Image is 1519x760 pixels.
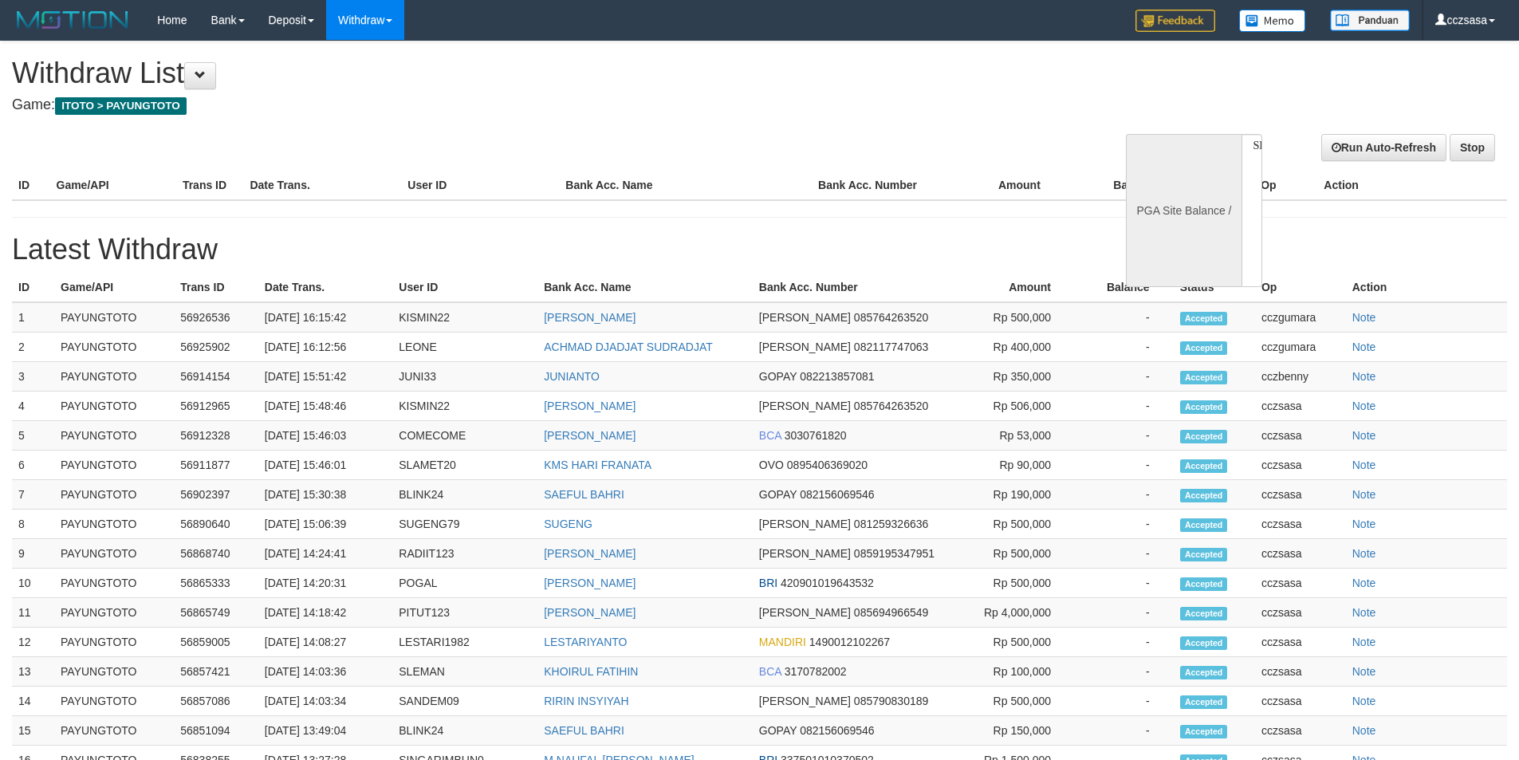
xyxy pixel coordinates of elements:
th: Game/API [50,171,176,200]
td: [DATE] 15:46:03 [258,421,392,451]
td: [DATE] 15:46:01 [258,451,392,480]
a: Note [1352,341,1376,353]
td: 56911877 [174,451,258,480]
span: [PERSON_NAME] [759,547,851,560]
td: SLAMET20 [392,451,537,480]
td: Rp 150,000 [958,716,1075,746]
th: Trans ID [174,273,258,302]
td: 13 [12,657,54,687]
a: [PERSON_NAME] [544,547,636,560]
span: Accepted [1180,400,1228,414]
td: - [1075,333,1174,362]
td: RADIIT123 [392,539,537,569]
a: Note [1352,518,1376,530]
span: Accepted [1180,607,1228,620]
span: BRI [759,577,777,589]
a: Note [1352,429,1376,442]
td: - [1075,510,1174,539]
td: Rp 190,000 [958,480,1075,510]
td: 12 [12,628,54,657]
td: 11 [12,598,54,628]
td: [DATE] 16:15:42 [258,302,392,333]
td: [DATE] 14:24:41 [258,539,392,569]
a: Note [1352,606,1376,619]
span: Accepted [1180,695,1228,709]
td: - [1075,302,1174,333]
td: PAYUNGTOTO [54,716,174,746]
td: Rp 500,000 [958,569,1075,598]
th: ID [12,273,54,302]
td: - [1075,451,1174,480]
td: Rp 4,000,000 [958,598,1075,628]
td: 56912965 [174,392,258,421]
span: Accepted [1180,636,1228,650]
span: Accepted [1180,666,1228,679]
td: cczsasa [1255,716,1346,746]
td: cczsasa [1255,421,1346,451]
td: [DATE] 14:20:31 [258,569,392,598]
td: 7 [12,480,54,510]
a: Note [1352,665,1376,678]
span: GOPAY [759,370,797,383]
td: - [1075,598,1174,628]
div: PGA Site Balance / [1126,134,1241,287]
td: 1 [12,302,54,333]
a: Note [1352,370,1376,383]
td: LEONE [392,333,537,362]
td: 15 [12,716,54,746]
td: SUGENG79 [392,510,537,539]
td: cczgumara [1255,333,1346,362]
span: BCA [759,665,781,678]
span: 082213857081 [800,370,874,383]
img: panduan.png [1330,10,1410,31]
td: 56857421 [174,657,258,687]
span: [PERSON_NAME] [759,400,851,412]
a: [PERSON_NAME] [544,606,636,619]
td: 56902397 [174,480,258,510]
span: [PERSON_NAME] [759,311,851,324]
span: 420901019643532 [781,577,874,589]
a: Stop [1450,134,1495,161]
th: Op [1255,273,1346,302]
td: PAYUNGTOTO [54,480,174,510]
td: 2 [12,333,54,362]
span: Accepted [1180,371,1228,384]
td: [DATE] 15:48:46 [258,392,392,421]
a: Note [1352,459,1376,471]
td: 9 [12,539,54,569]
a: SAEFUL BAHRI [544,724,624,737]
td: PAYUNGTOTO [54,539,174,569]
span: 3170782002 [785,665,847,678]
a: [PERSON_NAME] [544,311,636,324]
td: 56926536 [174,302,258,333]
a: KMS HARI FRANATA [544,459,651,471]
td: 56857086 [174,687,258,716]
th: Bank Acc. Number [812,171,938,200]
td: [DATE] 14:18:42 [258,598,392,628]
span: 082117747063 [854,341,928,353]
td: cczbenny [1255,362,1346,392]
td: 4 [12,392,54,421]
a: Note [1352,577,1376,589]
td: cczsasa [1255,569,1346,598]
span: 0895406369020 [787,459,868,471]
span: ITOTO > PAYUNGTOTO [55,97,187,115]
td: PAYUNGTOTO [54,392,174,421]
td: - [1075,569,1174,598]
td: Rp 350,000 [958,362,1075,392]
td: LESTARI1982 [392,628,537,657]
td: - [1075,657,1174,687]
td: PAYUNGTOTO [54,598,174,628]
span: OVO [759,459,784,471]
span: GOPAY [759,724,797,737]
td: - [1075,421,1174,451]
th: Amount [938,171,1064,200]
td: - [1075,687,1174,716]
th: Action [1317,171,1507,200]
td: Rp 53,000 [958,421,1075,451]
span: Accepted [1180,459,1228,473]
span: 082156069546 [800,724,874,737]
td: PAYUNGTOTO [54,657,174,687]
td: cczsasa [1255,510,1346,539]
td: PAYUNGTOTO [54,302,174,333]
